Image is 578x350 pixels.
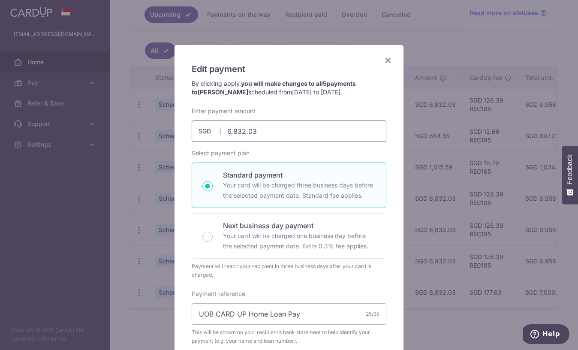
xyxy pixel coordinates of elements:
[323,80,327,87] span: 5
[192,328,386,345] span: This will be shown on your recipient’s bank statement to help identify your payment (e.g. your na...
[198,88,248,96] span: [PERSON_NAME]
[223,231,376,251] p: Your card will be charged one business day before the selected payment date. Extra 0.3% fee applies.
[192,80,356,96] strong: you will make changes to all payments to
[192,149,250,157] label: Select payment plan
[566,154,574,184] span: Feedback
[366,310,379,318] div: 25/35
[223,170,376,180] p: Standard payment
[292,88,340,96] span: [DATE] to [DATE]
[192,121,386,142] input: 0.00
[223,180,376,201] p: Your card will be charged three business days before the selected payment date. Standard fee appl...
[383,55,393,66] button: Close
[223,220,376,231] p: Next business day payment
[192,290,245,298] label: Payment reference
[192,62,386,76] h5: Edit payment
[192,262,386,279] div: Payment will reach your recipient in three business days after your card is charged.
[562,146,578,204] button: Feedback - Show survey
[199,127,221,136] span: SGD
[192,79,386,97] p: By clicking apply, scheduled from .
[523,324,569,346] iframe: Opens a widget where you can find more information
[192,107,256,115] label: Enter payment amount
